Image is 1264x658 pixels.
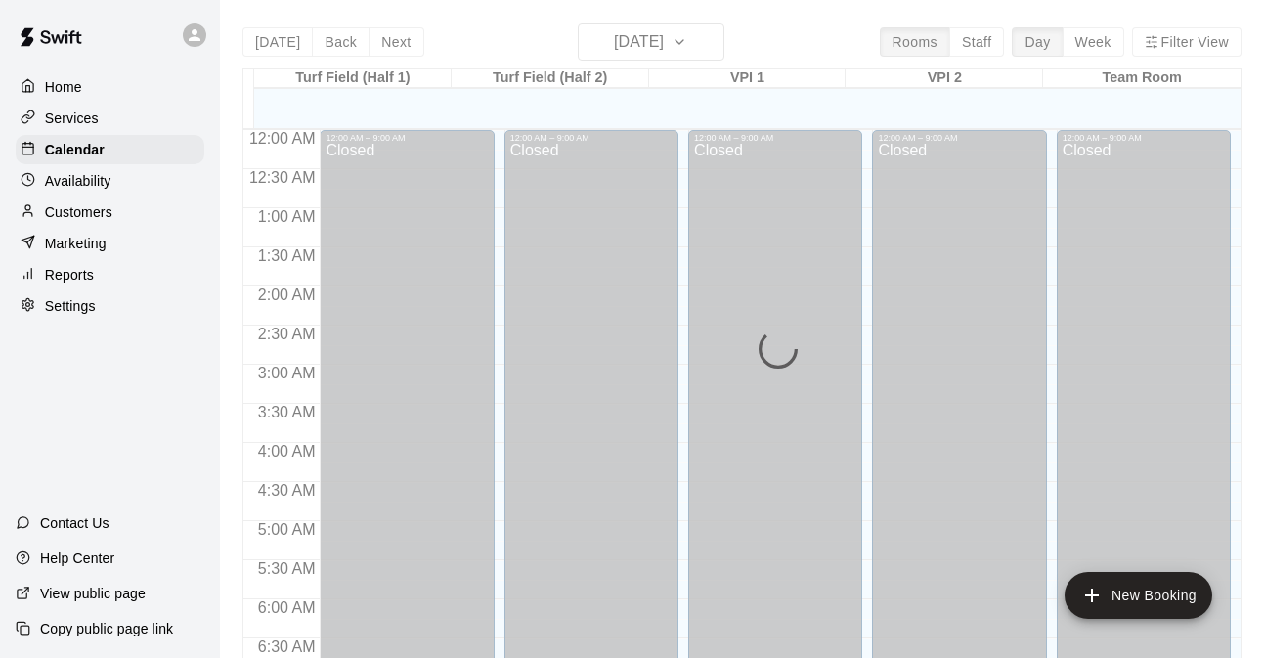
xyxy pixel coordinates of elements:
a: Marketing [16,229,204,258]
span: 3:00 AM [253,365,321,381]
a: Customers [16,197,204,227]
p: Marketing [45,234,107,253]
p: Reports [45,265,94,285]
a: Calendar [16,135,204,164]
p: Home [45,77,82,97]
a: Home [16,72,204,102]
p: Contact Us [40,513,109,533]
div: Team Room [1043,69,1241,88]
div: 12:00 AM – 9:00 AM [510,133,673,143]
span: 2:30 AM [253,326,321,342]
span: 2:00 AM [253,286,321,303]
div: 12:00 AM – 9:00 AM [694,133,856,143]
button: add [1065,572,1212,619]
div: VPI 1 [649,69,847,88]
p: Settings [45,296,96,316]
p: Calendar [45,140,105,159]
span: 1:00 AM [253,208,321,225]
p: Availability [45,171,111,191]
span: 1:30 AM [253,247,321,264]
div: VPI 2 [846,69,1043,88]
span: 4:00 AM [253,443,321,460]
div: 12:00 AM – 9:00 AM [878,133,1040,143]
div: 12:00 AM – 9:00 AM [1063,133,1225,143]
p: Help Center [40,548,114,568]
span: 12:30 AM [244,169,321,186]
p: Customers [45,202,112,222]
div: Turf Field (Half 2) [452,69,649,88]
span: 6:00 AM [253,599,321,616]
p: View public page [40,584,146,603]
p: Copy public page link [40,619,173,638]
div: 12:00 AM – 9:00 AM [326,133,488,143]
span: 5:00 AM [253,521,321,538]
a: Reports [16,260,204,289]
span: 12:00 AM [244,130,321,147]
p: Services [45,109,99,128]
a: Services [16,104,204,133]
a: Settings [16,291,204,321]
span: 3:30 AM [253,404,321,420]
span: 5:30 AM [253,560,321,577]
span: 4:30 AM [253,482,321,499]
span: 6:30 AM [253,638,321,655]
div: Turf Field (Half 1) [254,69,452,88]
a: Availability [16,166,204,196]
